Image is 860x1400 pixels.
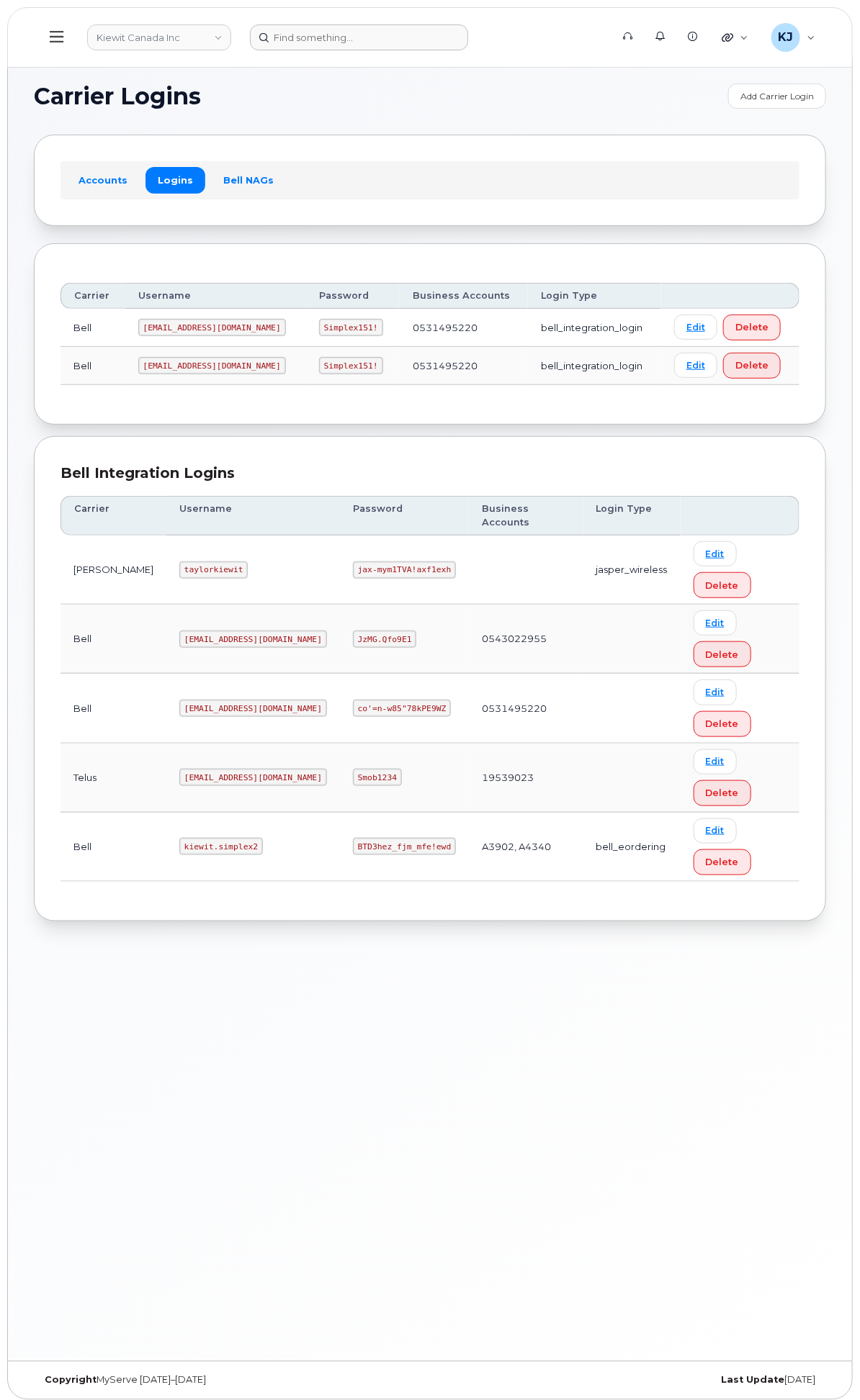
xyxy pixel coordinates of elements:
[340,496,469,536] th: Password
[694,711,751,737] button: Delete
[706,855,739,869] span: Delete
[179,561,248,579] code: taylorkiewit
[723,353,781,379] button: Delete
[61,496,166,536] th: Carrier
[721,1375,784,1386] strong: Last Update
[797,1337,849,1389] iframe: Messenger Launcher
[706,786,739,800] span: Delete
[469,744,583,813] td: 19539023
[179,631,327,648] code: [EMAIL_ADDRESS][DOMAIN_NAME]
[138,319,286,336] code: [EMAIL_ADDRESS][DOMAIN_NAME]
[353,769,402,786] code: Smob1234
[179,700,327,717] code: [EMAIL_ADDRESS][DOMAIN_NAME]
[306,283,400,309] th: Password
[694,818,737,844] a: Edit
[694,849,751,875] button: Delete
[469,674,583,743] td: 0531495220
[694,679,737,705] a: Edit
[61,674,166,743] td: Bell
[319,357,383,374] code: Simplex151!
[735,320,769,334] span: Delete
[400,347,528,385] td: 0531495220
[674,315,717,340] a: Edit
[694,572,751,598] button: Delete
[430,1375,826,1386] div: [DATE]
[45,1375,97,1386] strong: Copyright
[138,357,286,374] code: [EMAIL_ADDRESS][DOMAIN_NAME]
[583,496,681,536] th: Login Type
[694,641,751,667] button: Delete
[61,347,125,385] td: Bell
[61,605,166,674] td: Bell
[706,579,739,592] span: Delete
[694,541,737,566] a: Edit
[528,347,661,385] td: bell_integration_login
[469,813,583,882] td: A3902, A4340
[469,496,583,536] th: Business Accounts
[353,561,456,579] code: jax-mym1TVA!axf1exh
[674,353,717,378] a: Edit
[319,319,383,336] code: Simplex151!
[706,648,739,661] span: Delete
[125,283,306,309] th: Username
[179,838,263,855] code: kiewit.simplex2
[34,86,201,107] span: Carrier Logins
[61,283,125,309] th: Carrier
[353,838,456,855] code: BTD3hez_fjm_mfe!ewd
[400,309,528,347] td: 0531495220
[61,536,166,605] td: [PERSON_NAME]
[61,463,799,484] div: Bell Integration Logins
[694,780,751,806] button: Delete
[353,700,451,717] code: co'=n-w85"78kPE9WZ
[400,283,528,309] th: Business Accounts
[528,309,661,347] td: bell_integration_login
[723,315,781,340] button: Delete
[353,631,417,648] code: JzMG.Qfo9E1
[706,717,739,731] span: Delete
[583,536,681,605] td: jasper_wireless
[528,283,661,309] th: Login Type
[166,496,340,536] th: Username
[145,167,205,193] a: Logins
[583,813,681,882] td: bell_eordering
[469,605,583,674] td: 0543022955
[61,744,166,813] td: Telus
[179,769,327,786] code: [EMAIL_ADDRESS][DOMAIN_NAME]
[735,358,769,372] span: Delete
[694,610,737,636] a: Edit
[211,167,286,193] a: Bell NAGs
[34,1375,430,1386] div: MyServe [DATE]–[DATE]
[694,749,737,774] a: Edit
[61,813,166,882] td: Bell
[61,309,125,347] td: Bell
[728,83,826,109] a: Add Carrier Login
[66,167,140,193] a: Accounts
